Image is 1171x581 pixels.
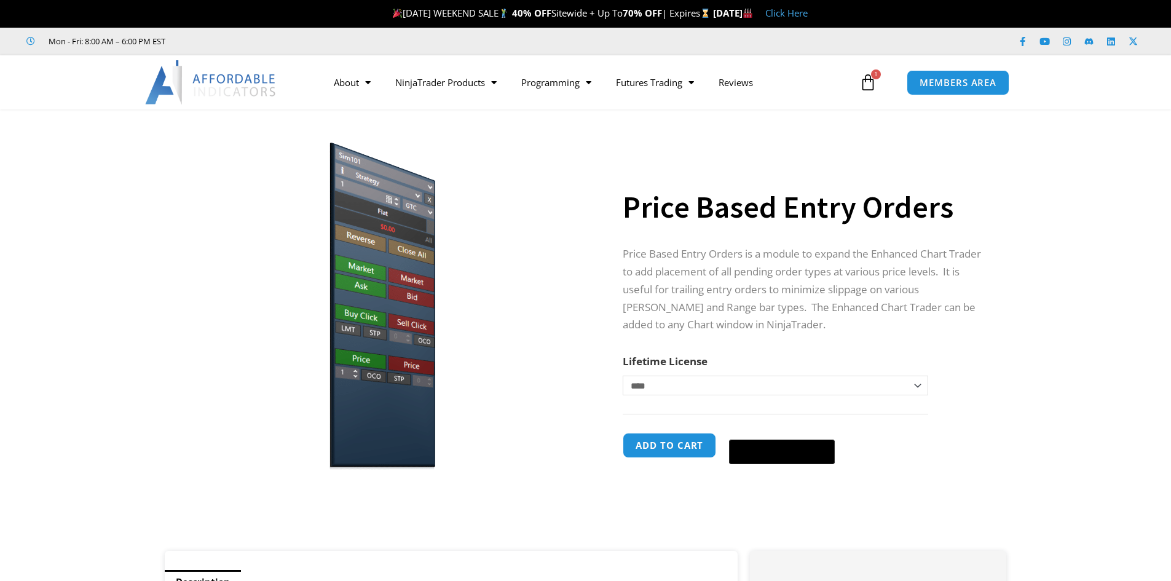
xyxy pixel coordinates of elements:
[701,9,710,18] img: ⌛
[727,431,837,436] iframe: Secure express checkout frame
[713,7,753,19] strong: [DATE]
[871,69,881,79] span: 1
[623,245,982,334] p: Price Based Entry Orders is a module to expand the Enhanced Chart Trader to add placement of all ...
[623,7,662,19] strong: 70% OFF
[907,70,1009,95] a: MEMBERS AREA
[393,9,402,18] img: 🎉
[512,7,551,19] strong: 40% OFF
[841,65,895,100] a: 1
[383,68,509,97] a: NinjaTrader Products
[623,186,982,229] h1: Price Based Entry Orders
[182,131,577,471] img: Price based | Affordable Indicators – NinjaTrader
[706,68,765,97] a: Reviews
[743,9,752,18] img: 🏭
[729,440,835,464] button: Buy with GPay
[145,60,277,105] img: LogoAI | Affordable Indicators – NinjaTrader
[623,354,708,368] label: Lifetime License
[920,78,996,87] span: MEMBERS AREA
[765,7,808,19] a: Click Here
[623,401,642,410] a: Clear options
[604,68,706,97] a: Futures Trading
[509,68,604,97] a: Programming
[321,68,383,97] a: About
[321,68,856,97] nav: Menu
[390,7,712,19] span: [DATE] WEEKEND SALE Sitewide + Up To | Expires
[623,433,716,458] button: Add to cart
[499,9,508,18] img: 🏌️‍♂️
[183,35,367,47] iframe: Customer reviews powered by Trustpilot
[45,34,165,49] span: Mon - Fri: 8:00 AM – 6:00 PM EST
[623,474,982,485] iframe: PayPal Message 1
